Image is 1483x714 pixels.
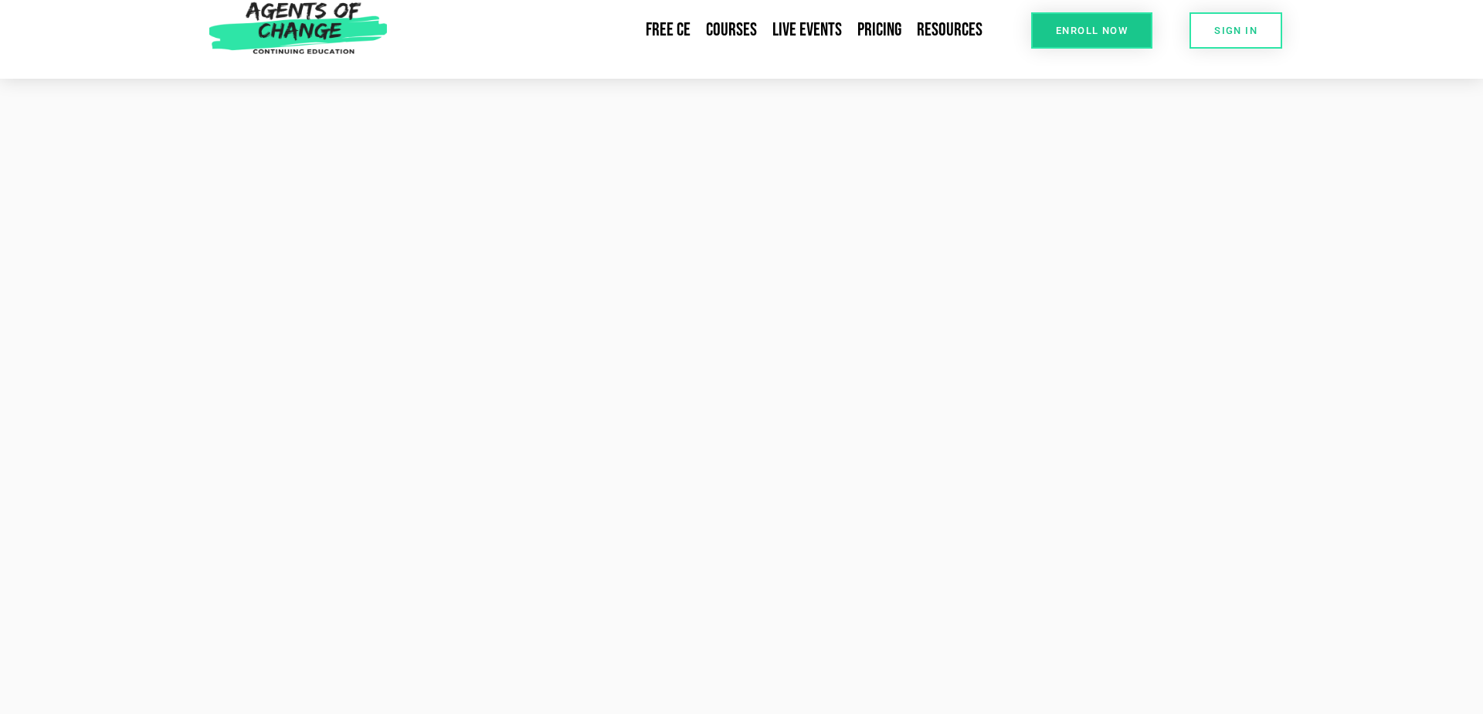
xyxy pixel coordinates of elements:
[1056,25,1128,36] span: Enroll Now
[638,12,698,48] a: Free CE
[395,12,990,48] nav: Menu
[909,12,990,48] a: Resources
[698,12,765,48] a: Courses
[1189,12,1282,49] a: SIGN IN
[850,12,909,48] a: Pricing
[1214,25,1257,36] span: SIGN IN
[1031,12,1152,49] a: Enroll Now
[765,12,850,48] a: Live Events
